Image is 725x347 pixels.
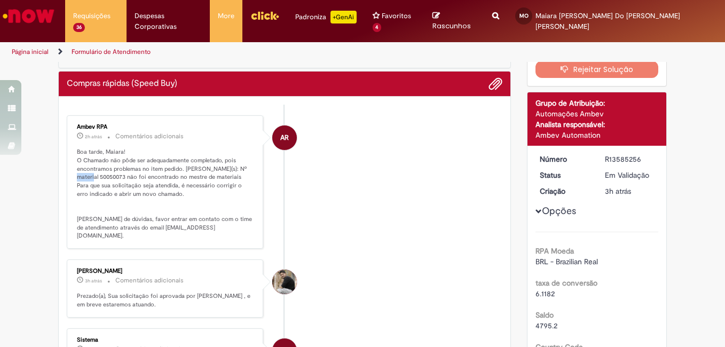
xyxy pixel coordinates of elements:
div: Automações Ambev [535,108,659,119]
button: Adicionar anexos [488,77,502,91]
span: BRL - Brazilian Real [535,257,598,266]
span: 3h atrás [605,186,631,196]
span: 36 [73,23,85,32]
div: Padroniza [295,11,357,23]
span: Maiara [PERSON_NAME] Do [PERSON_NAME] [PERSON_NAME] [535,11,680,31]
span: 3h atrás [85,278,102,284]
div: R13585256 [605,154,655,164]
div: Ambev RPA [272,125,297,150]
span: MO [519,12,529,19]
div: [PERSON_NAME] [77,268,255,274]
p: Prezado(a), Sua solicitação foi aprovada por [PERSON_NAME] , e em breve estaremos atuando. [77,292,255,309]
h2: Compras rápidas (Speed Buy) Histórico de tíquete [67,79,177,89]
p: +GenAi [330,11,357,23]
div: Sistema [77,337,255,343]
span: Favoritos [382,11,411,21]
div: Analista responsável: [535,119,659,130]
dt: Status [532,170,597,180]
time: 01/10/2025 11:06:25 [605,186,631,196]
a: Página inicial [12,48,49,56]
time: 01/10/2025 11:45:17 [85,278,102,284]
div: Marcelo Pereira Borges [272,270,297,294]
small: Comentários adicionais [115,276,184,285]
a: Rascunhos [432,11,476,31]
b: taxa de conversão [535,278,597,288]
time: 01/10/2025 12:37:38 [85,133,102,140]
div: Ambev Automation [535,130,659,140]
span: Despesas Corporativas [135,11,201,32]
span: 4795.2 [535,321,557,330]
div: Ambev RPA [77,124,255,130]
dt: Número [532,154,597,164]
small: Comentários adicionais [115,132,184,141]
dt: Criação [532,186,597,196]
img: click_logo_yellow_360x200.png [250,7,279,23]
button: Rejeitar Solução [535,61,659,78]
a: Formulário de Atendimento [72,48,151,56]
div: 01/10/2025 11:06:25 [605,186,655,196]
span: 2h atrás [85,133,102,140]
span: 6.1182 [535,289,555,298]
b: Saldo [535,310,554,320]
div: Grupo de Atribuição: [535,98,659,108]
img: ServiceNow [1,5,56,27]
span: 4 [373,23,382,32]
ul: Trilhas de página [8,42,475,62]
b: RPA Moeda [535,246,574,256]
div: Em Validação [605,170,655,180]
span: Rascunhos [432,21,471,31]
span: AR [280,125,289,151]
p: Boa tarde, Maiara! O Chamado não pôde ser adequadamente completado, pois encontramos problemas no... [77,148,255,240]
span: More [218,11,234,21]
span: Requisições [73,11,111,21]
